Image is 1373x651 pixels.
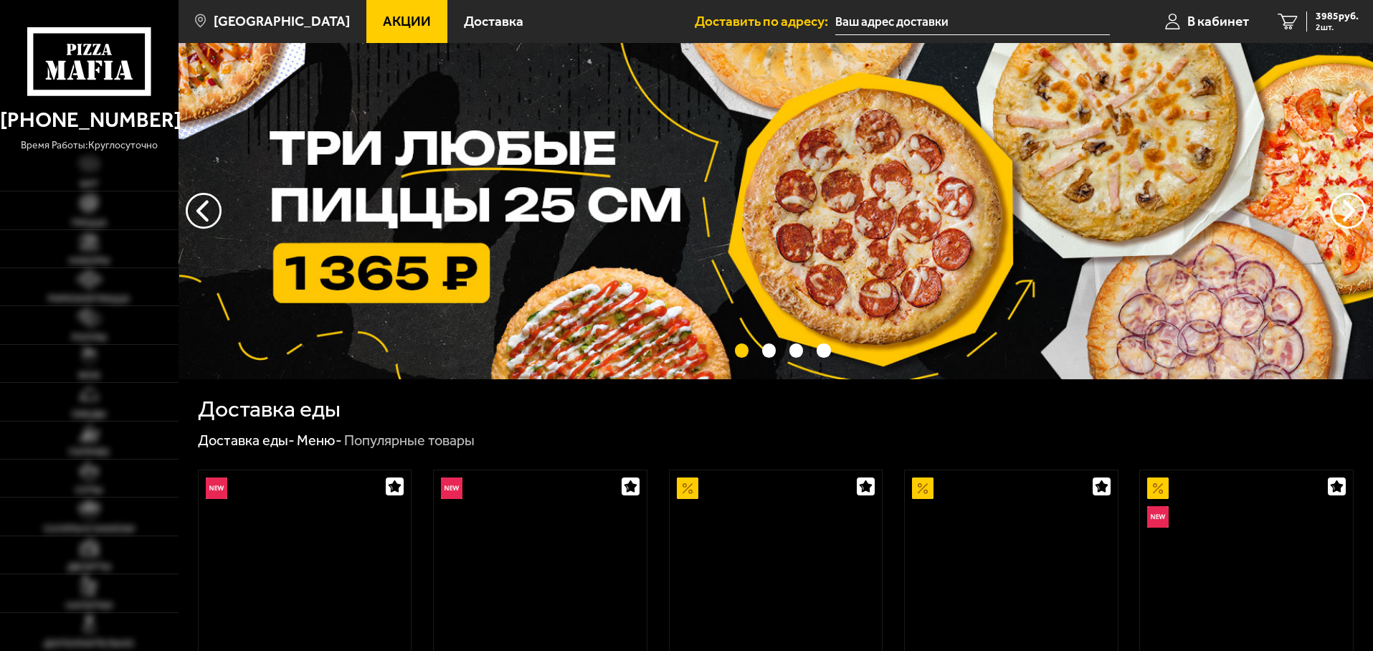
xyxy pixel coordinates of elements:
[1330,193,1366,229] button: предыдущий
[735,343,749,357] button: точки переключения
[206,477,227,499] img: Новинка
[695,14,835,28] span: Доставить по адресу:
[69,256,110,266] span: Наборы
[464,14,523,28] span: Доставка
[72,333,107,343] span: Роллы
[1316,23,1359,32] span: 2 шт.
[78,371,100,381] span: WOK
[48,294,130,304] span: Римская пицца
[66,601,113,611] span: Напитки
[44,524,135,534] span: Салаты и закуски
[214,14,350,28] span: [GEOGRAPHIC_DATA]
[80,179,98,189] span: Хит
[198,398,341,421] h1: Доставка еды
[297,432,342,449] a: Меню-
[44,639,134,649] span: Дополнительно
[75,485,103,495] span: Супы
[835,9,1110,35] input: Ваш адрес доставки
[1147,477,1169,499] img: Акционный
[67,562,111,572] span: Десерты
[1147,506,1169,528] img: Новинка
[912,477,933,499] img: Акционный
[69,447,110,457] span: Горячее
[344,432,475,450] div: Популярные товары
[383,14,431,28] span: Акции
[72,409,106,419] span: Обеды
[817,343,830,357] button: точки переключения
[762,343,776,357] button: точки переключения
[789,343,803,357] button: точки переключения
[1187,14,1249,28] span: В кабинет
[677,477,698,499] img: Акционный
[1316,11,1359,22] span: 3985 руб.
[186,193,222,229] button: следующий
[441,477,462,499] img: Новинка
[72,218,107,228] span: Пицца
[198,432,295,449] a: Доставка еды-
